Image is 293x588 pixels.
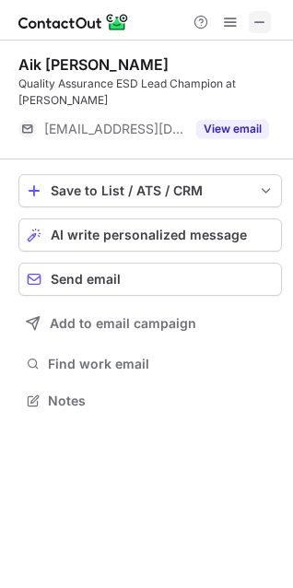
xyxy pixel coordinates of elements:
[48,393,275,409] span: Notes
[18,76,282,109] div: Quality Assurance ESD Lead Champion at [PERSON_NAME]
[18,11,129,33] img: ContactOut v5.3.10
[51,228,247,242] span: AI write personalized message
[18,55,169,74] div: Aik [PERSON_NAME]
[196,120,269,138] button: Reveal Button
[18,351,282,377] button: Find work email
[18,263,282,296] button: Send email
[51,272,121,287] span: Send email
[18,218,282,252] button: AI write personalized message
[51,183,250,198] div: Save to List / ATS / CRM
[44,121,185,137] span: [EMAIL_ADDRESS][DOMAIN_NAME]
[48,356,275,372] span: Find work email
[18,307,282,340] button: Add to email campaign
[18,388,282,414] button: Notes
[50,316,196,331] span: Add to email campaign
[18,174,282,207] button: save-profile-one-click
